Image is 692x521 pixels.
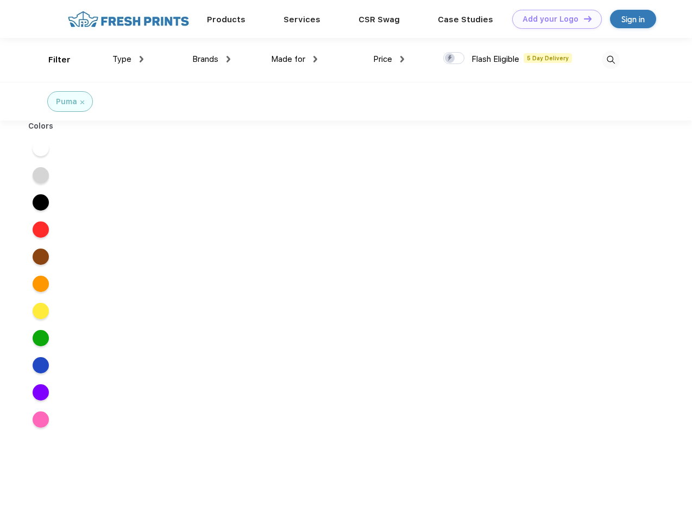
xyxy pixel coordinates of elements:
[48,54,71,66] div: Filter
[602,51,620,69] img: desktop_search.svg
[471,54,519,64] span: Flash Eligible
[140,56,143,62] img: dropdown.png
[621,13,645,26] div: Sign in
[80,100,84,104] img: filter_cancel.svg
[523,15,578,24] div: Add your Logo
[584,16,592,22] img: DT
[65,10,192,29] img: fo%20logo%202.webp
[313,56,317,62] img: dropdown.png
[373,54,392,64] span: Price
[610,10,656,28] a: Sign in
[227,56,230,62] img: dropdown.png
[192,54,218,64] span: Brands
[358,15,400,24] a: CSR Swag
[284,15,320,24] a: Services
[112,54,131,64] span: Type
[207,15,246,24] a: Products
[524,53,572,63] span: 5 Day Delivery
[400,56,404,62] img: dropdown.png
[56,96,77,107] div: Puma
[271,54,305,64] span: Made for
[20,120,62,132] div: Colors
